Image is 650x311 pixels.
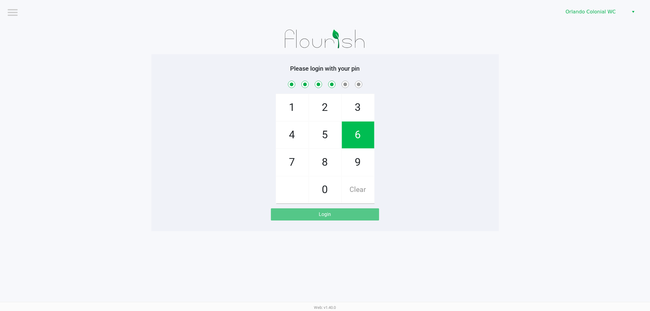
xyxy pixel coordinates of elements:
span: Clear [342,176,374,203]
span: 4 [276,122,308,148]
span: 9 [342,149,374,176]
span: 3 [342,94,374,121]
span: 0 [309,176,341,203]
span: 2 [309,94,341,121]
span: 8 [309,149,341,176]
button: Select [629,6,638,17]
span: 6 [342,122,374,148]
span: 7 [276,149,308,176]
h5: Please login with your pin [156,65,494,72]
span: 1 [276,94,308,121]
span: Orlando Colonial WC [566,8,625,16]
span: Web: v1.40.0 [314,305,336,310]
span: 5 [309,122,341,148]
